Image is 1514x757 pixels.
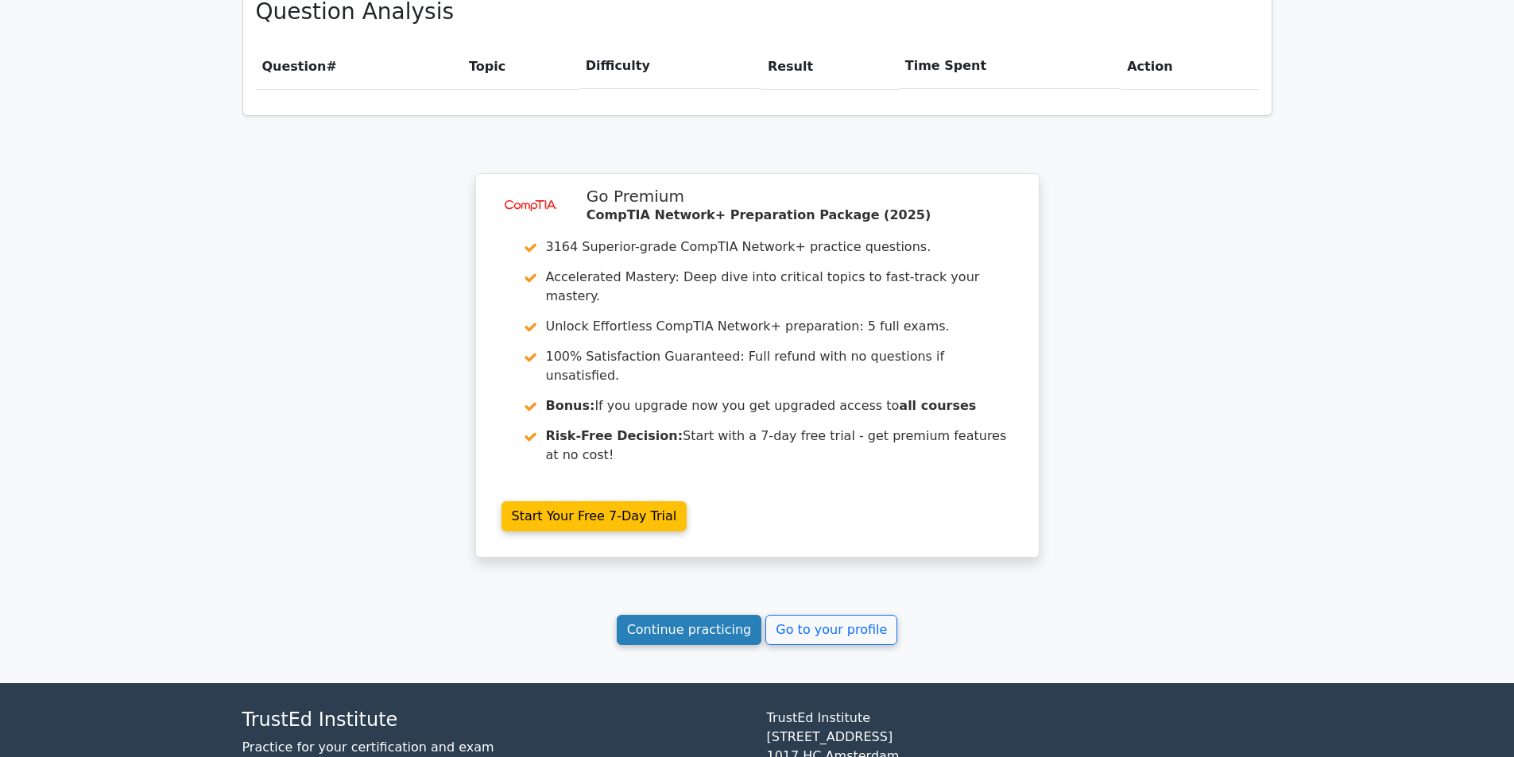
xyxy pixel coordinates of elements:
th: # [256,44,463,89]
a: Go to your profile [765,615,897,645]
th: Action [1121,44,1258,89]
h4: TrustEd Institute [242,709,748,732]
a: Start Your Free 7-Day Trial [501,501,687,531]
th: Difficulty [579,44,761,89]
span: Question [262,59,327,74]
a: Practice for your certification and exam [242,740,494,755]
th: Topic [463,44,579,89]
th: Result [761,44,899,89]
a: Continue practicing [617,615,762,645]
th: Time Spent [899,44,1121,89]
